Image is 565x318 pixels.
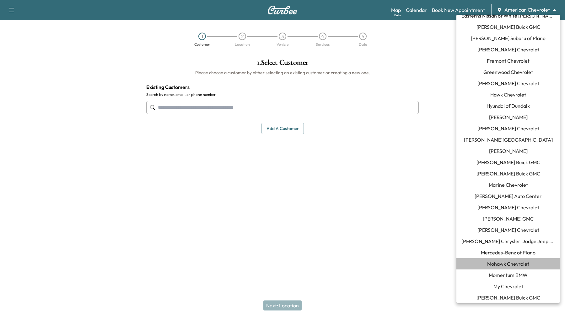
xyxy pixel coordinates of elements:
[461,237,555,245] span: [PERSON_NAME] Chrysler Dodge Jeep RAM of [GEOGRAPHIC_DATA]
[487,260,529,268] span: Mohawk Chevrolet
[476,159,540,166] span: [PERSON_NAME] Buick GMC
[493,283,523,290] span: My Chevrolet
[489,181,528,189] span: Marine Chevrolet
[477,125,539,132] span: [PERSON_NAME] Chevrolet
[481,249,535,256] span: Mercedes-Benz of Plano
[489,147,528,155] span: [PERSON_NAME]
[471,34,546,42] span: [PERSON_NAME] Subaru of Plano
[476,23,540,31] span: [PERSON_NAME] Buick GMC
[489,271,528,279] span: Momentum BMW
[483,215,534,222] span: [PERSON_NAME] GMC
[477,80,539,87] span: [PERSON_NAME] Chevrolet
[483,68,533,76] span: Greenwood Chevrolet
[487,57,530,65] span: Fremont Chevrolet
[487,102,530,110] span: Hyundai of Dundalk
[464,136,553,143] span: [PERSON_NAME][GEOGRAPHIC_DATA]
[477,226,539,234] span: [PERSON_NAME] Chevrolet
[489,113,528,121] span: [PERSON_NAME]
[477,46,539,53] span: [PERSON_NAME] Chevrolet
[476,170,540,177] span: [PERSON_NAME] Buick GMC
[490,91,526,98] span: Hawk Chevrolet
[475,192,542,200] span: [PERSON_NAME] Auto Center
[476,294,540,301] span: [PERSON_NAME] Buick GMC
[461,12,555,19] span: Easterns Nissan of White [PERSON_NAME]
[477,204,539,211] span: [PERSON_NAME] Chevrolet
